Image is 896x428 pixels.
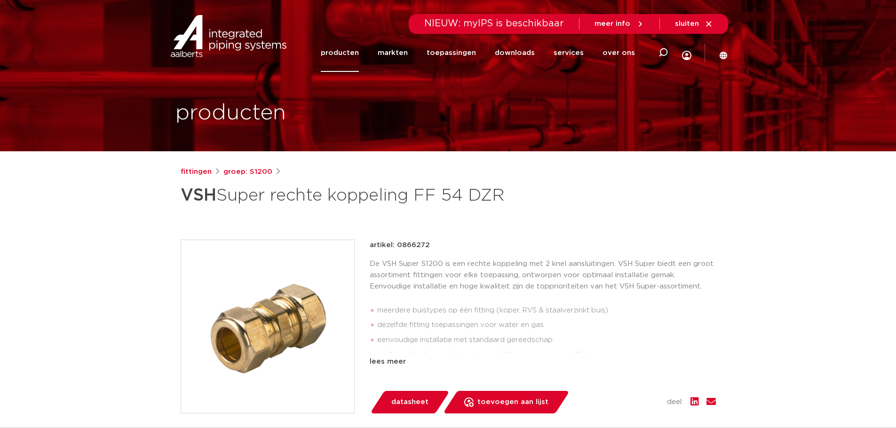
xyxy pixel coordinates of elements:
nav: Menu [321,34,635,72]
a: over ons [603,34,635,72]
h1: Super rechte koppeling FF 54 DZR [181,181,534,210]
a: producten [321,34,359,72]
img: Product Image for VSH Super rechte koppeling FF 54 DZR [181,240,354,413]
span: NIEUW: myIPS is beschikbaar [424,19,564,28]
span: deel: [667,397,683,408]
p: artikel: 0866272 [370,240,430,251]
li: meerdere buistypes op één fitting (koper, RVS & staalverzinkt buis) [377,303,716,318]
a: downloads [495,34,535,72]
a: sluiten [675,20,713,28]
span: toevoegen aan lijst [477,395,548,410]
li: eenvoudige installatie met standaard gereedschap [377,333,716,348]
span: datasheet [391,395,428,410]
div: my IPS [682,31,691,75]
li: snelle verbindingstechnologie waarbij her-montage mogelijk is [377,348,716,363]
p: De VSH Super S1200 is een rechte koppeling met 2 knel aansluitingen. VSH Super biedt een groot as... [370,258,716,292]
h1: producten [175,98,286,128]
a: fittingen [181,166,212,178]
strong: VSH [181,187,216,204]
a: datasheet [370,391,450,413]
span: meer info [595,20,630,27]
a: markten [378,34,408,72]
span: sluiten [675,20,699,27]
a: meer info [595,20,644,28]
a: toepassingen [427,34,476,72]
a: groep: S1200 [223,166,272,178]
a: services [554,34,584,72]
li: dezelfde fitting toepassingen voor water en gas [377,318,716,333]
div: lees meer [370,356,716,367]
